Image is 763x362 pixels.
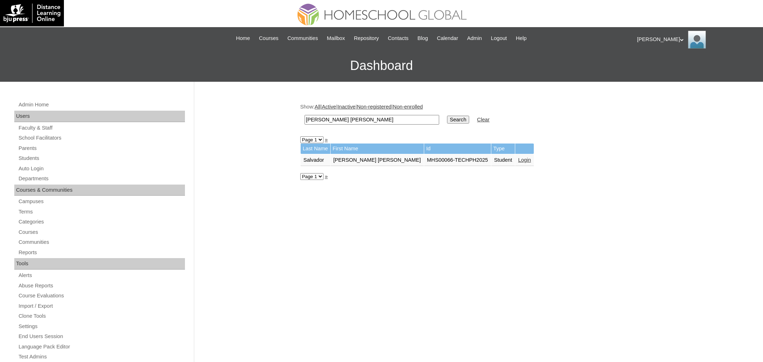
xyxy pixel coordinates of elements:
[688,31,706,49] img: Ariane Ebuen
[18,291,185,300] a: Course Evaluations
[637,31,756,49] div: [PERSON_NAME]
[424,144,491,154] td: Id
[4,50,759,82] h3: Dashboard
[327,34,345,42] span: Mailbox
[18,248,185,257] a: Reports
[301,144,330,154] td: Last Name
[305,115,439,125] input: Search
[18,228,185,237] a: Courses
[447,116,469,124] input: Search
[18,134,185,142] a: School Facilitators
[467,34,482,42] span: Admin
[18,238,185,247] a: Communities
[18,342,185,351] a: Language Pack Editor
[18,312,185,321] a: Clone Tools
[491,154,515,166] td: Student
[259,34,278,42] span: Courses
[287,34,318,42] span: Communities
[325,174,328,179] a: »
[18,332,185,341] a: End Users Session
[437,34,458,42] span: Calendar
[322,104,336,110] a: Active
[325,137,328,142] a: »
[433,34,462,42] a: Calendar
[477,117,490,122] a: Clear
[393,104,423,110] a: Non-enrolled
[487,34,511,42] a: Logout
[18,100,185,109] a: Admin Home
[18,217,185,226] a: Categories
[518,157,531,163] a: Login
[255,34,282,42] a: Courses
[357,104,392,110] a: Non-registered
[236,34,250,42] span: Home
[18,197,185,206] a: Campuses
[301,154,330,166] td: Salvador
[388,34,408,42] span: Contacts
[354,34,379,42] span: Repository
[491,34,507,42] span: Logout
[18,281,185,290] a: Abuse Reports
[300,103,654,129] div: Show: | | | |
[18,144,185,153] a: Parents
[18,302,185,311] a: Import / Export
[414,34,431,42] a: Blog
[323,34,349,42] a: Mailbox
[14,258,185,270] div: Tools
[18,207,185,216] a: Terms
[14,111,185,122] div: Users
[315,104,320,110] a: All
[284,34,322,42] a: Communities
[18,154,185,163] a: Students
[18,164,185,173] a: Auto Login
[18,352,185,361] a: Test Admins
[463,34,486,42] a: Admin
[337,104,356,110] a: Inactive
[516,34,527,42] span: Help
[512,34,530,42] a: Help
[18,174,185,183] a: Departments
[424,154,491,166] td: MHS00066-TECHPH2025
[18,322,185,331] a: Settings
[14,185,185,196] div: Courses & Communities
[350,34,382,42] a: Repository
[331,154,424,166] td: [PERSON_NAME] [PERSON_NAME]
[384,34,412,42] a: Contacts
[417,34,428,42] span: Blog
[4,4,60,23] img: logo-white.png
[491,144,515,154] td: Type
[331,144,424,154] td: First Name
[18,271,185,280] a: Alerts
[18,124,185,132] a: Faculty & Staff
[232,34,254,42] a: Home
